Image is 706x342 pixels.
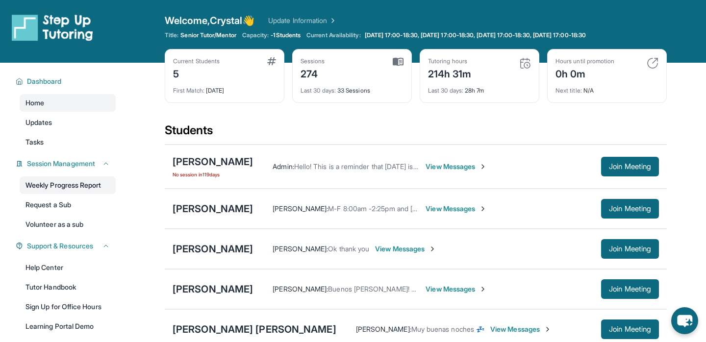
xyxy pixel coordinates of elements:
span: Join Meeting [609,246,651,252]
span: Capacity: [242,31,269,39]
button: Session Management [23,159,110,169]
span: View Messages [375,244,436,254]
img: Chevron-Right [479,205,487,213]
span: Title: [165,31,178,39]
span: M-F 8:00am -2:25pm and [DATE] she comes out at 1:23 [328,204,501,213]
span: Tasks [25,137,44,147]
div: 33 Sessions [301,81,403,95]
img: card [267,57,276,65]
img: Chevron-Right [479,163,487,171]
span: Current Availability: [306,31,360,39]
span: [DATE] 17:00-18:30, [DATE] 17:00-18:30, [DATE] 17:00-18:30, [DATE] 17:00-18:30 [365,31,586,39]
span: View Messages [490,324,552,334]
div: [DATE] [173,81,276,95]
a: Update Information [268,16,337,25]
button: Support & Resources [23,241,110,251]
img: card [519,57,531,69]
div: Tutoring hours [428,57,472,65]
div: [PERSON_NAME] [173,202,253,216]
div: Hours until promotion [555,57,614,65]
span: View Messages [426,162,487,171]
a: Volunteer as a sub [20,216,116,233]
span: -1 Students [271,31,301,39]
span: Dashboard [27,76,62,86]
span: Last 30 days : [428,87,463,94]
img: Chevron-Right [544,325,552,333]
img: Chevron-Right [479,285,487,293]
span: Updates [25,118,52,127]
span: First Match : [173,87,204,94]
span: View Messages [426,284,487,294]
span: Senior Tutor/Mentor [180,31,236,39]
a: [DATE] 17:00-18:30, [DATE] 17:00-18:30, [DATE] 17:00-18:30, [DATE] 17:00-18:30 [363,31,588,39]
img: Chevron Right [327,16,337,25]
span: Join Meeting [609,206,651,212]
span: Join Meeting [609,326,651,332]
button: Join Meeting [601,279,659,299]
span: Ok thank you [328,244,369,253]
button: Join Meeting [601,199,659,219]
span: Session Management [27,159,95,169]
button: Join Meeting [601,239,659,259]
button: Dashboard [23,76,110,86]
a: Home [20,94,116,112]
a: Tasks [20,133,116,151]
div: 274 [301,65,325,81]
span: [PERSON_NAME] : [273,204,328,213]
span: Last 30 days : [301,87,336,94]
div: [PERSON_NAME] [173,242,253,256]
div: [PERSON_NAME] [PERSON_NAME] [173,322,336,336]
span: View Messages [426,204,487,214]
div: Current Students [173,57,220,65]
button: chat-button [671,307,698,334]
span: Buenos [PERSON_NAME]! Queria preguntarle si gustaria que [PERSON_NAME] suigiera la tutoria durant... [328,285,702,293]
div: 5 [173,65,220,81]
a: Weekly Progress Report [20,176,116,194]
span: Admin : [273,162,294,171]
button: Join Meeting [601,157,659,176]
div: [PERSON_NAME] [173,155,253,169]
span: Support & Resources [27,241,93,251]
div: 214h 31m [428,65,472,81]
span: Muy buenas noches 💤 [411,325,484,333]
a: Sign Up for Office Hours [20,298,116,316]
span: [PERSON_NAME] : [356,325,411,333]
a: Learning Portal Demo [20,318,116,335]
img: card [393,57,403,66]
span: No session in 119 days [173,171,253,178]
a: Updates [20,114,116,131]
a: Request a Sub [20,196,116,214]
div: [PERSON_NAME] [173,282,253,296]
div: Students [165,122,667,144]
div: Sessions [301,57,325,65]
img: card [647,57,658,69]
span: [PERSON_NAME] : [273,285,328,293]
div: N/A [555,81,658,95]
div: 0h 0m [555,65,614,81]
div: 28h 7m [428,81,531,95]
button: Join Meeting [601,319,659,339]
a: Help Center [20,259,116,276]
img: Chevron-Right [429,245,436,253]
img: logo [12,14,93,41]
a: Tutor Handbook [20,278,116,296]
span: Join Meeting [609,286,651,292]
span: Welcome, Crystal 👋 [165,14,254,27]
span: [PERSON_NAME] : [273,244,328,253]
span: Join Meeting [609,164,651,170]
span: Next title : [555,87,582,94]
span: Home [25,98,44,108]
